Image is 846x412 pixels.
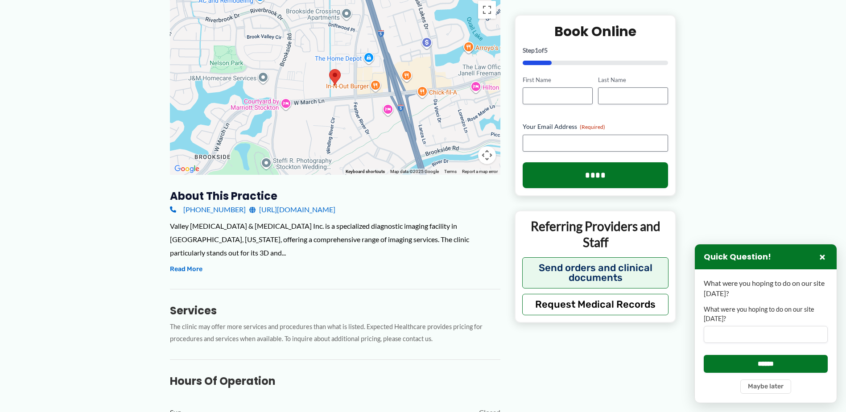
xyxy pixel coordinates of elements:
[740,379,791,394] button: Maybe later
[170,189,500,203] h3: About this practice
[522,257,669,288] button: Send orders and clinical documents
[170,203,246,216] a: [PHONE_NUMBER]
[544,46,548,54] span: 5
[535,46,538,54] span: 1
[170,304,500,317] h3: Services
[704,278,828,298] p: What were you hoping to do on our site [DATE]?
[170,264,202,275] button: Read More
[462,169,498,174] a: Report a map error
[523,22,669,40] h2: Book Online
[522,218,669,251] p: Referring Providers and Staff
[704,305,828,323] label: What were you hoping to do on our site [DATE]?
[170,321,500,345] p: The clinic may offer more services and procedures than what is listed. Expected Healthcare provid...
[346,169,385,175] button: Keyboard shortcuts
[580,124,605,130] span: (Required)
[522,293,669,315] button: Request Medical Records
[390,169,439,174] span: Map data ©2025 Google
[523,47,669,53] p: Step of
[523,122,669,131] label: Your Email Address
[172,163,202,175] a: Open this area in Google Maps (opens a new window)
[817,251,828,262] button: Close
[172,163,202,175] img: Google
[170,374,500,388] h3: Hours of Operation
[478,146,496,164] button: Map camera controls
[444,169,457,174] a: Terms (opens in new tab)
[249,203,335,216] a: [URL][DOMAIN_NAME]
[170,219,500,259] div: Valley [MEDICAL_DATA] & [MEDICAL_DATA] Inc. is a specialized diagnostic imaging facility in [GEOG...
[598,75,668,84] label: Last Name
[523,75,593,84] label: First Name
[704,252,771,262] h3: Quick Question!
[478,1,496,19] button: Toggle fullscreen view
